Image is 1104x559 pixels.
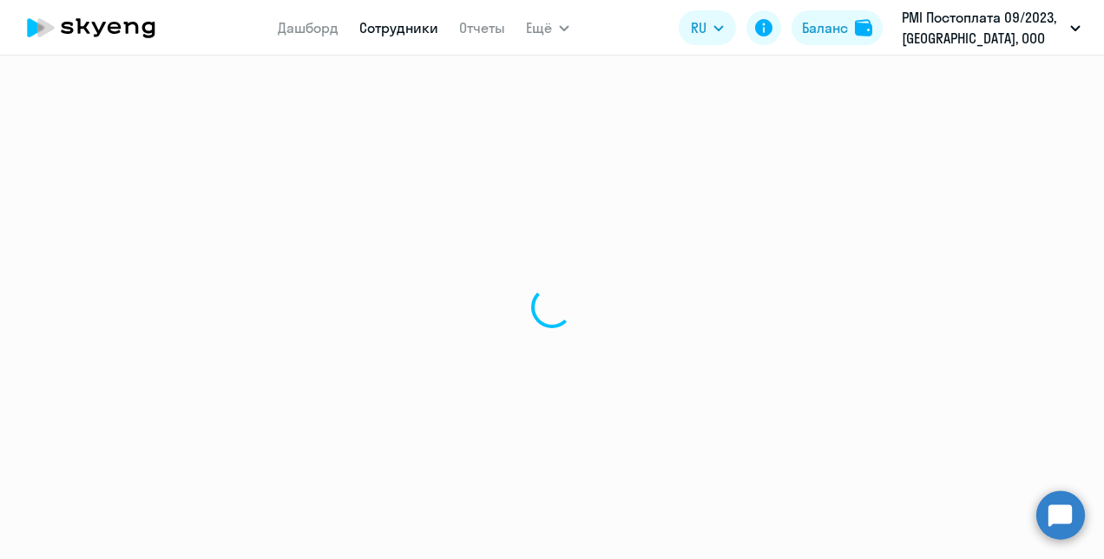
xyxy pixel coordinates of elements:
[526,10,569,45] button: Ещё
[278,19,338,36] a: Дашборд
[679,10,736,45] button: RU
[691,17,706,38] span: RU
[855,19,872,36] img: balance
[459,19,505,36] a: Отчеты
[359,19,438,36] a: Сотрудники
[802,17,848,38] div: Баланс
[792,10,883,45] button: Балансbalance
[902,7,1063,49] p: PMI Постоплата 09/2023, [GEOGRAPHIC_DATA], ООО
[893,7,1089,49] button: PMI Постоплата 09/2023, [GEOGRAPHIC_DATA], ООО
[526,17,552,38] span: Ещё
